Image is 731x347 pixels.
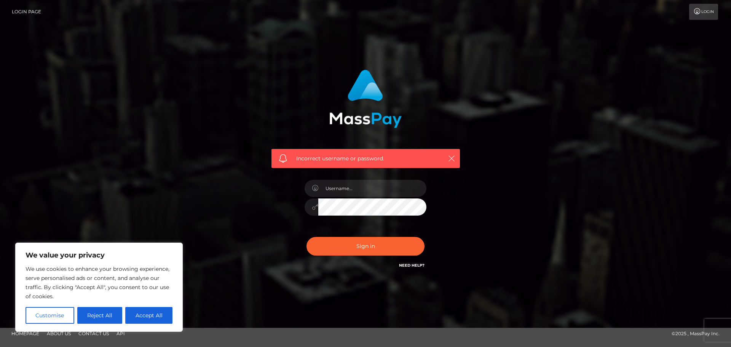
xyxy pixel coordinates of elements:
button: Reject All [77,307,123,324]
a: Contact Us [75,328,112,339]
button: Sign in [306,237,425,256]
input: Username... [318,180,426,197]
p: We value your privacy [26,251,172,260]
img: MassPay Login [329,70,402,128]
a: Homepage [8,328,42,339]
button: Accept All [125,307,172,324]
div: We value your privacy [15,243,183,332]
a: Login [689,4,718,20]
p: We use cookies to enhance your browsing experience, serve personalised ads or content, and analys... [26,264,172,301]
a: API [113,328,128,339]
button: Customise [26,307,74,324]
a: About Us [44,328,74,339]
span: Incorrect username or password. [296,155,435,163]
a: Need Help? [399,263,425,268]
a: Login Page [12,4,41,20]
div: © 2025 , MassPay Inc. [672,329,725,338]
